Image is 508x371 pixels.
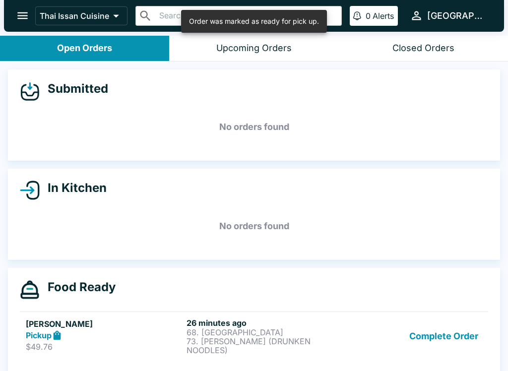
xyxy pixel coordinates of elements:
[187,328,343,337] p: 68. [GEOGRAPHIC_DATA]
[26,330,52,340] strong: Pickup
[189,13,319,30] div: Order was marked as ready for pick up.
[57,43,112,54] div: Open Orders
[10,3,35,28] button: open drawer
[405,318,482,355] button: Complete Order
[427,10,488,22] div: [GEOGRAPHIC_DATA]
[26,318,183,330] h5: [PERSON_NAME]
[35,6,127,25] button: Thai Issan Cuisine
[187,318,343,328] h6: 26 minutes ago
[40,81,108,96] h4: Submitted
[26,342,183,352] p: $49.76
[156,9,337,23] input: Search orders by name or phone number
[20,109,488,145] h5: No orders found
[187,337,343,355] p: 73. [PERSON_NAME] (DRUNKEN NOODLES)
[366,11,371,21] p: 0
[392,43,454,54] div: Closed Orders
[40,280,116,295] h4: Food Ready
[216,43,292,54] div: Upcoming Orders
[20,311,488,361] a: [PERSON_NAME]Pickup$49.7626 minutes ago68. [GEOGRAPHIC_DATA]73. [PERSON_NAME] (DRUNKEN NOODLES)Co...
[40,11,109,21] p: Thai Issan Cuisine
[40,181,107,195] h4: In Kitchen
[20,208,488,244] h5: No orders found
[373,11,394,21] p: Alerts
[406,5,492,26] button: [GEOGRAPHIC_DATA]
